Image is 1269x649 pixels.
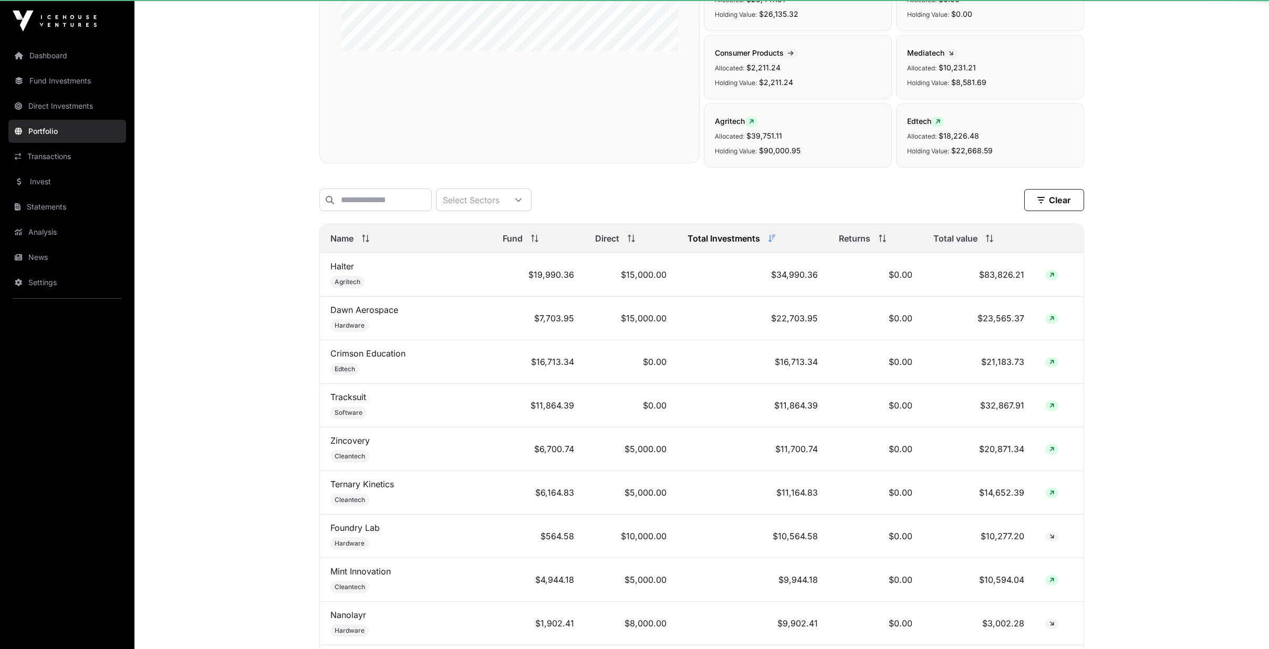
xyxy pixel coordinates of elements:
a: Tracksuit [330,392,366,402]
img: Icehouse Ventures Logo [13,11,97,32]
td: $0.00 [828,602,923,645]
span: Edtech [907,117,944,125]
span: Direct [595,232,619,245]
span: Holding Value: [907,79,949,87]
a: Foundry Lab [330,522,380,533]
span: $18,226.48 [939,131,979,140]
span: Returns [839,232,870,245]
td: $0.00 [585,340,677,384]
a: Settings [8,271,126,294]
span: Agritech [715,117,758,125]
span: Holding Value: [907,147,949,155]
td: $0.00 [585,384,677,427]
td: $3,002.28 [923,602,1035,645]
span: Total Investments [688,232,760,245]
span: Hardware [335,626,365,635]
a: News [8,246,126,269]
span: Mediatech [907,48,958,57]
td: $15,000.00 [585,253,677,297]
td: $4,944.18 [492,558,585,602]
td: $19,990.36 [492,253,585,297]
td: $11,864.39 [492,384,585,427]
td: $7,703.95 [492,297,585,340]
span: Fund [503,232,523,245]
span: $39,751.11 [746,131,782,140]
td: $0.00 [828,340,923,384]
button: Clear [1024,189,1084,211]
td: $21,183.73 [923,340,1035,384]
span: Consumer Products [715,48,798,57]
td: $23,565.37 [923,297,1035,340]
td: $564.58 [492,515,585,558]
span: $26,135.32 [759,9,798,18]
a: Ternary Kinetics [330,479,394,489]
td: $11,700.74 [677,427,828,471]
td: $8,000.00 [585,602,677,645]
a: Portfolio [8,120,126,143]
span: Allocated: [715,132,744,140]
span: Software [335,409,362,417]
td: $0.00 [828,427,923,471]
td: $14,652.39 [923,471,1035,515]
span: $90,000.95 [759,146,800,155]
span: Allocated: [715,64,744,72]
a: Invest [8,170,126,193]
div: Select Sectors [436,189,506,211]
span: Holding Value: [715,79,757,87]
a: Dashboard [8,44,126,67]
a: Fund Investments [8,69,126,92]
td: $6,700.74 [492,427,585,471]
span: $2,211.24 [746,63,781,72]
span: Holding Value: [715,11,757,18]
td: $16,713.34 [492,340,585,384]
td: $10,277.20 [923,515,1035,558]
span: Hardware [335,321,365,330]
td: $0.00 [828,471,923,515]
td: $5,000.00 [585,471,677,515]
span: Holding Value: [907,11,949,18]
td: $16,713.34 [677,340,828,384]
iframe: Chat Widget [1216,599,1269,649]
span: Holding Value: [715,147,757,155]
td: $0.00 [828,253,923,297]
td: $83,826.21 [923,253,1035,297]
td: $0.00 [828,515,923,558]
span: $22,668.59 [951,146,993,155]
a: Crimson Education [330,348,405,359]
td: $11,864.39 [677,384,828,427]
a: Transactions [8,145,126,168]
span: Hardware [335,539,365,548]
span: Cleantech [335,583,365,591]
td: $10,000.00 [585,515,677,558]
span: $10,231.21 [939,63,976,72]
span: Allocated: [907,132,937,140]
span: Cleantech [335,496,365,504]
a: Halter [330,261,354,271]
td: $15,000.00 [585,297,677,340]
a: Direct Investments [8,95,126,118]
td: $20,871.34 [923,427,1035,471]
span: $8,581.69 [951,78,986,87]
a: Nanolayr [330,610,366,620]
td: $0.00 [828,558,923,602]
a: Statements [8,195,126,218]
td: $9,944.18 [677,558,828,602]
td: $6,164.83 [492,471,585,515]
td: $11,164.83 [677,471,828,515]
a: Analysis [8,221,126,244]
td: $22,703.95 [677,297,828,340]
span: Name [330,232,353,245]
td: $5,000.00 [585,427,677,471]
a: Dawn Aerospace [330,305,398,315]
td: $0.00 [828,297,923,340]
td: $34,990.36 [677,253,828,297]
span: Allocated: [907,64,937,72]
td: $1,902.41 [492,602,585,645]
span: Total value [933,232,977,245]
span: Cleantech [335,452,365,460]
td: $10,594.04 [923,558,1035,602]
span: $0.00 [951,9,972,18]
td: $10,564.58 [677,515,828,558]
span: $2,211.24 [759,78,793,87]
